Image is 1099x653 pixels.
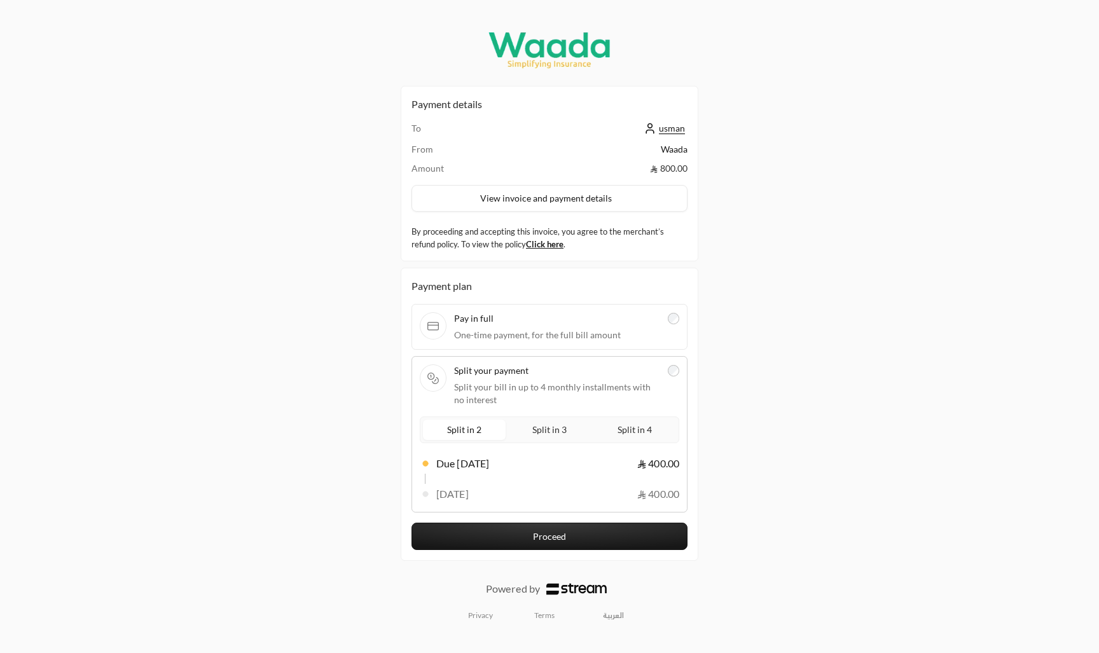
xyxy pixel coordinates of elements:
[534,610,555,621] a: Terms
[454,329,660,341] span: One-time payment, for the full bill amount
[529,162,688,175] td: 800.00
[668,365,679,376] input: Split your paymentSplit your bill in up to 4 monthly installments with no interest
[526,239,563,249] a: Click here
[411,185,688,212] button: View invoice and payment details
[411,278,688,294] div: Payment plan
[596,605,631,626] a: العربية
[615,422,654,437] span: Split in 4
[411,97,688,112] h2: Payment details
[668,313,679,324] input: Pay in fullOne-time payment, for the full bill amount
[454,364,660,377] span: Split your payment
[637,456,679,471] span: 400.00
[478,25,621,76] img: Company Logo
[411,122,529,143] td: To
[411,226,688,251] label: By proceeding and accepting this invoice, you agree to the merchant’s refund policy. To view the ...
[530,422,569,437] span: Split in 3
[546,583,607,595] img: Logo
[644,123,688,134] a: usman
[411,523,688,550] button: Proceed
[454,381,660,406] span: Split your bill in up to 4 monthly installments with no interest
[486,581,540,596] p: Powered by
[436,486,469,502] span: [DATE]
[529,143,688,162] td: Waada
[468,610,493,621] a: Privacy
[411,162,529,175] td: Amount
[436,456,489,471] span: Due [DATE]
[411,143,529,162] td: From
[637,486,679,502] span: 400.00
[454,312,660,325] span: Pay in full
[445,422,484,437] span: Split in 2
[659,123,685,134] span: usman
